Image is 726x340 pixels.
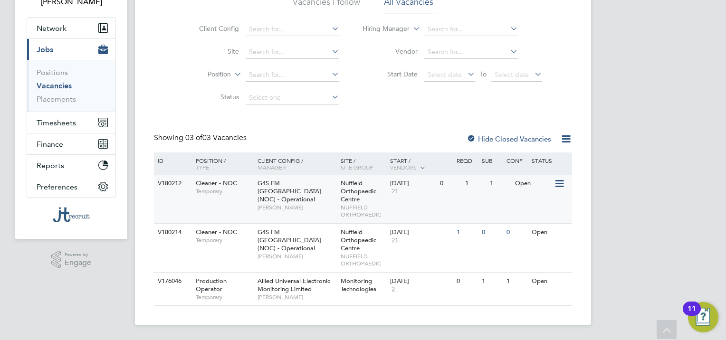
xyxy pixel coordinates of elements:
span: Jobs [37,45,53,54]
div: ID [155,152,189,169]
span: Manager [258,163,286,171]
div: Site / [338,152,388,175]
span: Type [196,163,209,171]
div: Start / [388,152,454,176]
div: Showing [154,133,248,143]
span: Site Group [341,163,373,171]
label: Start Date [363,70,418,78]
label: Hiring Manager [355,24,410,34]
span: Temporary [196,188,253,195]
div: 0 [479,224,504,241]
span: Select date [428,70,462,79]
button: Finance [27,133,115,154]
input: Search for... [424,46,518,59]
div: [DATE] [390,179,435,188]
span: 03 of [185,133,202,142]
span: Finance [37,140,63,149]
span: Production Operator [196,277,227,293]
input: Search for... [246,68,339,82]
div: [DATE] [390,277,452,285]
div: 1 [454,224,479,241]
div: 0 [454,273,479,290]
div: Reqd [454,152,479,169]
div: 11 [688,309,696,321]
a: Placements [37,94,76,104]
a: Powered byEngage [51,251,92,269]
div: 1 [504,273,529,290]
span: Cleaner - NOC [196,179,237,187]
div: 1 [479,273,504,290]
span: 21 [390,236,400,245]
div: V176046 [155,273,189,290]
span: Network [37,24,67,33]
button: Preferences [27,176,115,197]
div: 1 [487,175,512,192]
span: [PERSON_NAME] [258,253,336,260]
input: Search for... [424,23,518,36]
div: 1 [463,175,487,192]
span: Temporary [196,236,253,244]
span: NUFFIELD ORTHOPAEDIC [341,204,386,218]
span: Select date [495,70,529,79]
span: [PERSON_NAME] [258,293,336,301]
a: Vacancies [37,81,72,90]
span: NUFFIELD ORTHOPAEDIC [341,253,386,267]
label: Site [184,47,239,56]
a: Go to home page [27,207,116,222]
span: 21 [390,188,400,196]
div: Jobs [27,60,115,112]
span: G4S FM [GEOGRAPHIC_DATA] (NOC) - Operational [258,228,321,252]
a: Positions [37,68,68,77]
span: 2 [390,285,396,293]
div: Position / [189,152,255,175]
button: Jobs [27,39,115,60]
label: Status [184,93,239,101]
div: Client Config / [255,152,338,175]
div: V180212 [155,175,189,192]
button: Open Resource Center, 11 new notifications [688,302,718,332]
div: Status [529,152,571,169]
div: 0 [438,175,462,192]
span: Cleaner - NOC [196,228,237,236]
span: Allied Universal Electronic Monitoring Limited [258,277,330,293]
span: Nuffield Orthopaedic Centre [341,228,376,252]
span: Monitoring Technologies [341,277,376,293]
span: 03 Vacancies [185,133,247,142]
div: Open [513,175,554,192]
span: Powered by [65,251,91,259]
label: Position [176,70,231,79]
span: Temporary [196,293,253,301]
span: G4S FM [GEOGRAPHIC_DATA] (NOC) - Operational [258,179,321,203]
span: Vendors [390,163,417,171]
div: Conf [504,152,529,169]
input: Select one [246,91,339,104]
span: Engage [65,259,91,267]
button: Network [27,18,115,38]
span: Reports [37,161,64,170]
div: Sub [479,152,504,169]
input: Search for... [246,23,339,36]
div: Open [529,273,571,290]
span: To [477,68,489,80]
div: 0 [504,224,529,241]
span: Preferences [37,182,77,191]
label: Client Config [184,24,239,33]
div: [DATE] [390,228,452,236]
span: Timesheets [37,118,76,127]
div: Open [529,224,571,241]
span: Nuffield Orthopaedic Centre [341,179,376,203]
img: jtrecruit-logo-retina.png [53,207,89,222]
div: V180214 [155,224,189,241]
button: Reports [27,155,115,176]
button: Timesheets [27,112,115,133]
label: Vendor [363,47,418,56]
input: Search for... [246,46,339,59]
span: [PERSON_NAME] [258,204,336,211]
label: Hide Closed Vacancies [467,134,551,143]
